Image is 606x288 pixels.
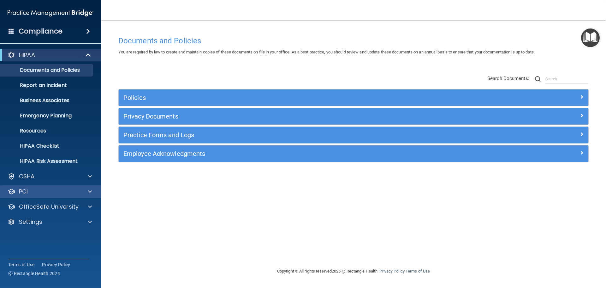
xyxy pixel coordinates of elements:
h5: Policies [123,94,466,101]
span: Search Documents: [487,76,529,81]
span: Ⓒ Rectangle Health 2024 [8,270,60,277]
a: Policies [123,93,584,103]
a: Terms of Use [406,269,430,273]
p: OSHA [19,173,35,180]
p: Documents and Policies [4,67,90,73]
a: OSHA [8,173,92,180]
a: Employee Acknowledgments [123,149,584,159]
input: Search [545,74,589,84]
p: Report an Incident [4,82,90,89]
h4: Documents and Policies [118,37,589,45]
a: Practice Forms and Logs [123,130,584,140]
span: You are required by law to create and maintain copies of these documents on file in your office. ... [118,50,535,54]
button: Open Resource Center [581,28,600,47]
div: Copyright © All rights reserved 2025 @ Rectangle Health | | [238,261,469,281]
p: Resources [4,128,90,134]
img: PMB logo [8,7,93,19]
p: Emergency Planning [4,113,90,119]
a: OfficeSafe University [8,203,92,211]
h5: Practice Forms and Logs [123,132,466,138]
h5: Privacy Documents [123,113,466,120]
h4: Compliance [19,27,62,36]
p: HIPAA Checklist [4,143,90,149]
img: ic-search.3b580494.png [535,76,541,82]
a: Privacy Policy [379,269,404,273]
p: PCI [19,188,28,195]
p: Settings [19,218,42,226]
p: HIPAA [19,51,35,59]
a: Privacy Policy [42,261,70,268]
p: Business Associates [4,97,90,104]
a: PCI [8,188,92,195]
h5: Employee Acknowledgments [123,150,466,157]
p: HIPAA Risk Assessment [4,158,90,164]
a: Terms of Use [8,261,34,268]
p: OfficeSafe University [19,203,79,211]
a: Privacy Documents [123,111,584,121]
a: Settings [8,218,92,226]
a: HIPAA [8,51,92,59]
